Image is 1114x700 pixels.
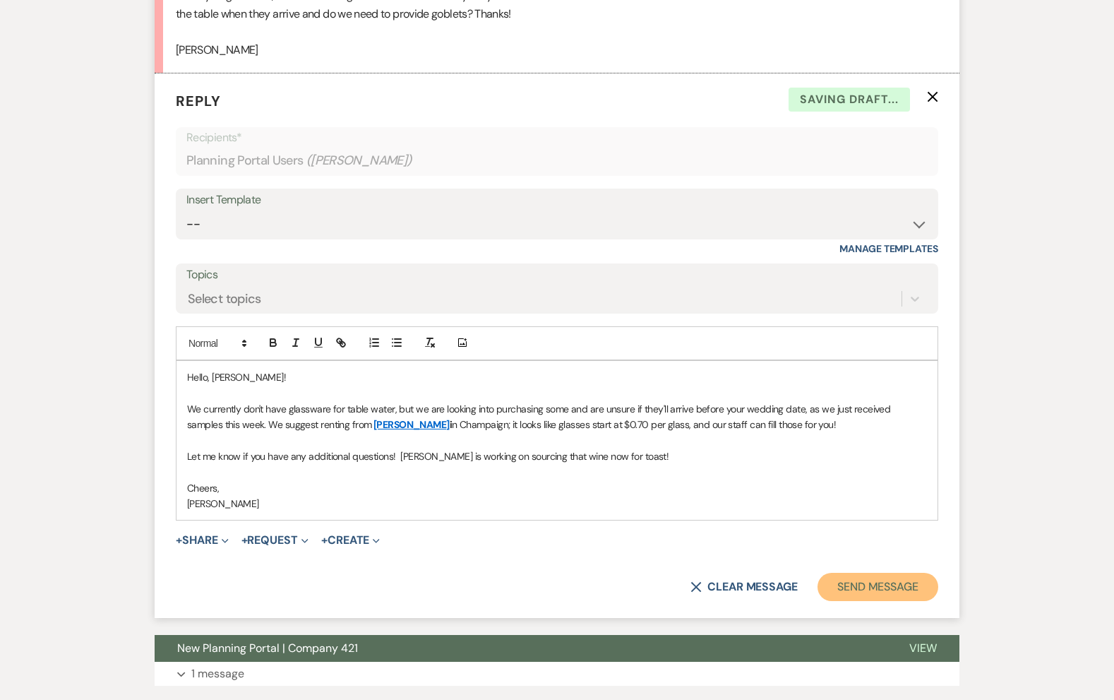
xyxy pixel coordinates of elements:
[176,535,182,546] span: +
[321,535,328,546] span: +
[817,573,938,601] button: Send Message
[187,369,927,385] p: Hello, [PERSON_NAME]!
[187,401,927,433] p: We currently don't have glassware for table water, but we are looking into purchasing some and ar...
[155,635,887,662] button: New Planning Portal | Company 421
[155,662,959,686] button: 1 message
[690,581,798,593] button: Clear message
[187,496,927,511] p: [PERSON_NAME]
[188,289,261,308] div: Select topics
[176,92,221,110] span: Reply
[186,190,928,210] div: Insert Template
[321,535,380,546] button: Create
[186,129,928,147] p: Recipients*
[373,418,450,431] a: [PERSON_NAME]
[789,88,910,112] span: Saving draft...
[186,265,928,285] label: Topics
[306,151,412,170] span: ( [PERSON_NAME] )
[371,418,452,431] strong: i
[187,449,927,464] p: Let me know if you have any additional questions! [PERSON_NAME] is working on sourcing that wine ...
[176,535,229,546] button: Share
[909,641,937,655] span: View
[187,480,927,496] p: Cheers,
[839,242,938,255] a: Manage Templates
[887,635,959,662] button: View
[186,147,928,174] div: Planning Portal Users
[241,535,309,546] button: Request
[241,535,248,546] span: +
[191,665,244,683] p: 1 message
[177,641,358,655] span: New Planning Portal | Company 421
